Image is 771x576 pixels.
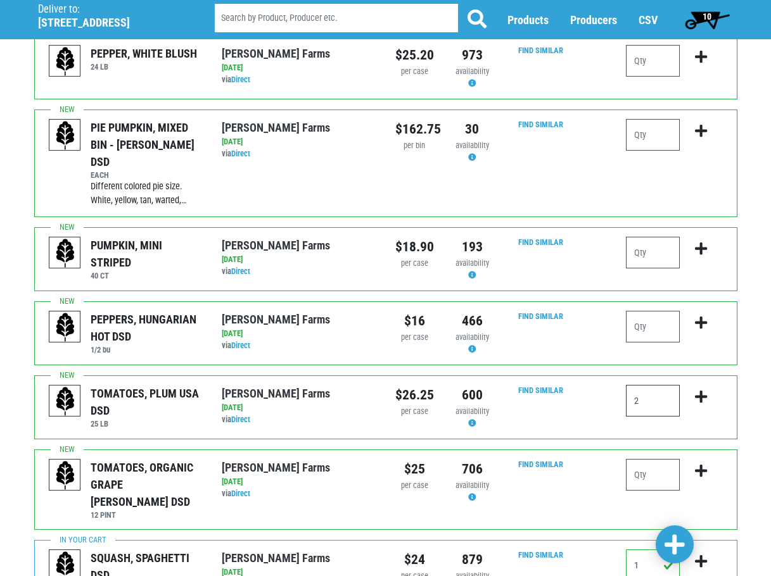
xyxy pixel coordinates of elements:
div: $24 [395,549,434,570]
div: $18.90 [395,237,434,257]
a: Find Similar [518,237,563,247]
div: [DATE] [222,402,376,414]
div: [DATE] [222,254,376,266]
a: Direct [231,149,250,158]
h6: EACH [91,170,203,180]
div: per case [395,258,434,270]
div: via [222,340,376,352]
div: via [222,414,376,426]
div: per bin [395,140,434,152]
div: 193 [453,237,492,257]
div: via [222,74,376,86]
h6: 24 LB [91,62,197,72]
div: [DATE] [222,476,376,488]
div: per case [395,66,434,78]
div: 30 [453,119,492,139]
a: Find Similar [518,385,563,395]
a: [PERSON_NAME] Farms [222,551,330,565]
div: via [222,266,376,278]
img: placeholder-variety-43d6402dacf2d531de610a020419775a.svg [49,385,81,417]
input: Qty [626,311,680,342]
span: availability [456,406,489,416]
a: Direct [231,341,250,350]
div: 706 [453,459,492,479]
a: Direct [231,75,250,84]
div: $16 [395,311,434,331]
a: Products [507,13,549,27]
a: Find Similar [518,460,563,469]
h6: 12 PINT [91,510,203,520]
a: CSV [639,13,658,27]
span: availability [456,66,489,76]
div: TOMATOES, ORGANIC GRAPE [PERSON_NAME] DSD [91,459,203,510]
img: placeholder-variety-43d6402dacf2d531de610a020419775a.svg [49,46,81,77]
a: 10 [679,7,736,32]
a: Find Similar [518,46,563,55]
a: Producers [570,13,617,27]
img: placeholder-variety-43d6402dacf2d531de610a020419775a.svg [49,237,81,269]
h6: 25 LB [91,419,203,429]
span: … [181,195,187,206]
div: $162.75 [395,119,434,139]
img: placeholder-variety-43d6402dacf2d531de610a020419775a.svg [49,120,81,151]
div: 879 [453,549,492,570]
div: TOMATOES, PLUM USA DSD [91,385,203,419]
input: Qty [626,237,680,268]
img: placeholder-variety-43d6402dacf2d531de610a020419775a.svg [49,460,81,491]
span: availability [456,141,489,150]
span: availability [456,332,489,342]
div: [DATE] [222,328,376,340]
div: $26.25 [395,385,434,405]
a: Direct [231,489,250,498]
h6: 40 CT [91,271,203,280]
div: $25.20 [395,45,434,65]
div: $25 [395,459,434,479]
a: [PERSON_NAME] Farms [222,387,330,400]
input: Qty [626,119,680,151]
a: [PERSON_NAME] Farms [222,47,330,60]
p: Deliver to: [38,3,182,16]
span: availability [456,480,489,490]
input: Search by Product, Producer etc. [215,4,458,32]
input: Qty [626,45,680,77]
a: Find Similar [518,550,563,560]
div: 600 [453,385,492,405]
div: via [222,148,376,160]
h6: 1/2 bu [91,345,203,354]
div: 973 [453,45,492,65]
div: per case [395,406,434,418]
a: Direct [231,266,250,276]
span: 10 [703,11,711,22]
img: placeholder-variety-43d6402dacf2d531de610a020419775a.svg [49,311,81,343]
a: [PERSON_NAME] Farms [222,239,330,252]
div: Different colored pie size. White, yellow, tan, warted, [91,180,203,207]
a: Find Similar [518,120,563,129]
a: [PERSON_NAME] Farms [222,313,330,326]
div: per case [395,332,434,344]
div: via [222,488,376,500]
input: Qty [626,459,680,491]
a: Direct [231,415,250,424]
span: availability [456,258,489,268]
div: PEPPERS, HUNGARIAN HOT DSD [91,311,203,345]
div: PUMPKIN, MINI STRIPED [91,237,203,271]
div: [DATE] [222,62,376,74]
div: per case [395,480,434,492]
div: 466 [453,311,492,331]
a: Find Similar [518,311,563,321]
div: PIE PUMPKIN, MIXED BIN - [PERSON_NAME] DSD [91,119,203,170]
input: Qty [626,385,680,416]
a: [PERSON_NAME] Farms [222,461,330,474]
h5: [STREET_ADDRESS] [38,16,182,30]
div: PEPPER, WHITE BLUSH [91,45,197,62]
a: [PERSON_NAME] Farms [222,121,330,134]
div: [DATE] [222,136,376,148]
